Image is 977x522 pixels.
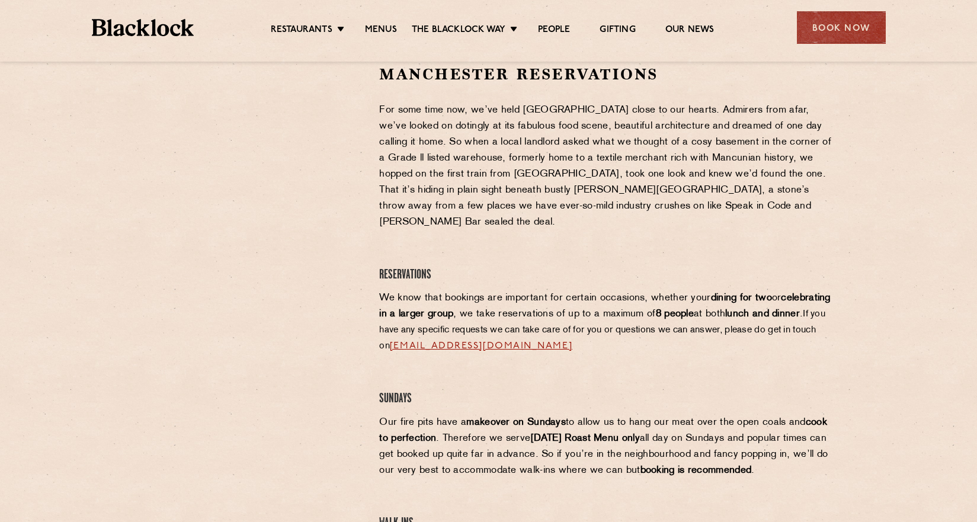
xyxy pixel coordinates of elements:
[656,309,694,319] strong: 8 people
[640,466,752,475] strong: booking is recommended
[379,310,825,351] span: If you have any specific requests we can take care of for you or questions we can answer, please ...
[600,24,635,37] a: Gifting
[797,11,886,44] div: Book Now
[711,293,772,303] strong: dining for two
[186,64,319,242] iframe: OpenTable make booking widget
[665,24,715,37] a: Our News
[412,24,505,37] a: The Blacklock Way
[379,267,834,283] h4: Reservations
[379,64,834,85] h2: Manchester Reservations
[365,24,397,37] a: Menus
[379,415,834,479] p: Our fire pits have a to allow us to hang our meat over the open coals and . Therefore we serve al...
[379,418,827,443] strong: cook to perfection
[379,391,834,407] h4: Sundays
[725,309,800,319] strong: lunch and dinner
[390,341,572,351] a: [EMAIL_ADDRESS][DOMAIN_NAME]
[379,103,834,230] p: For some time now, we’ve held [GEOGRAPHIC_DATA] close to our hearts. Admirers from afar, we’ve lo...
[538,24,570,37] a: People
[92,19,194,36] img: BL_Textured_Logo-footer-cropped.svg
[271,24,332,37] a: Restaurants
[530,434,640,443] strong: [DATE] Roast Menu only
[466,418,566,427] strong: makeover on Sundays
[379,290,834,354] p: We know that bookings are important for certain occasions, whether your or , we take reservations...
